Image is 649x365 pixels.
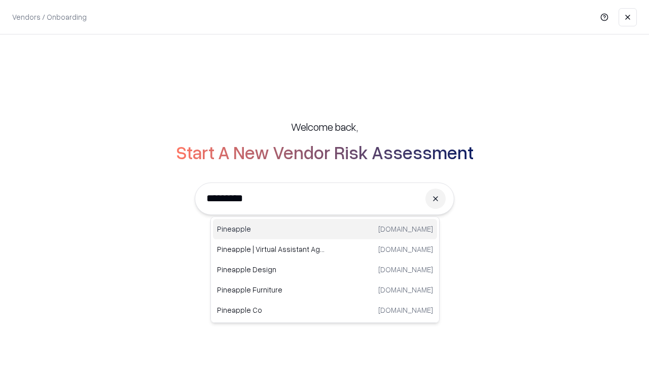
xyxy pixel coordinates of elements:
[378,305,433,315] p: [DOMAIN_NAME]
[291,120,358,134] h5: Welcome back,
[378,224,433,234] p: [DOMAIN_NAME]
[210,216,440,323] div: Suggestions
[12,12,87,22] p: Vendors / Onboarding
[217,305,325,315] p: Pineapple Co
[378,264,433,275] p: [DOMAIN_NAME]
[378,284,433,295] p: [DOMAIN_NAME]
[217,224,325,234] p: Pineapple
[176,142,474,162] h2: Start A New Vendor Risk Assessment
[378,244,433,254] p: [DOMAIN_NAME]
[217,284,325,295] p: Pineapple Furniture
[217,244,325,254] p: Pineapple | Virtual Assistant Agency
[217,264,325,275] p: Pineapple Design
